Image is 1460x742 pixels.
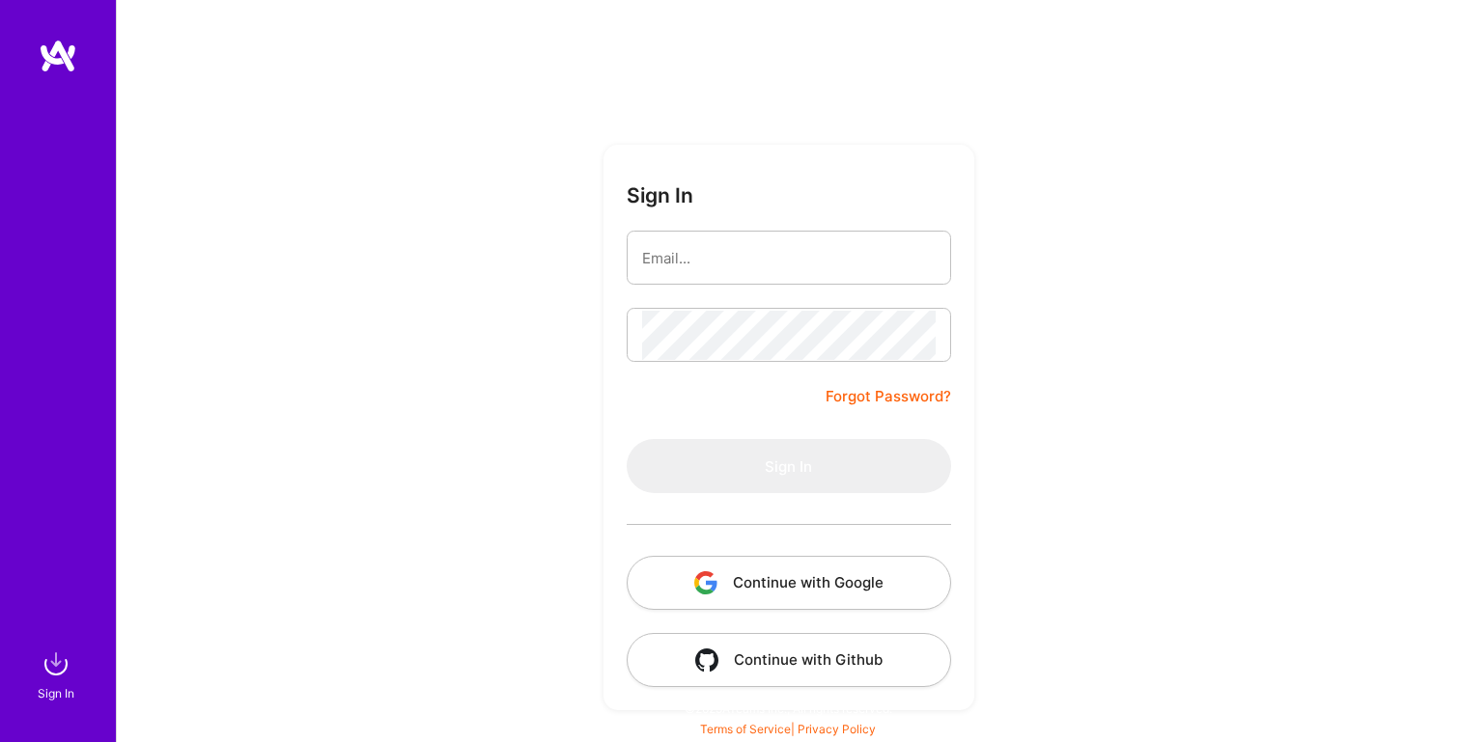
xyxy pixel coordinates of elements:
a: Terms of Service [700,722,791,736]
button: Continue with Google [627,556,951,610]
h3: Sign In [627,183,693,207]
button: Sign In [627,439,951,493]
img: icon [694,571,717,594]
img: logo [39,39,77,73]
div: © 2025 ATeams Inc., All rights reserved. [116,684,1460,732]
img: sign in [37,645,75,683]
img: icon [695,648,718,672]
input: Email... [642,234,936,283]
a: Privacy Policy [798,722,876,736]
span: | [700,722,876,736]
button: Continue with Github [627,633,951,687]
a: sign inSign In [41,645,75,703]
a: Forgot Password? [826,385,951,408]
div: Sign In [38,683,74,703]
